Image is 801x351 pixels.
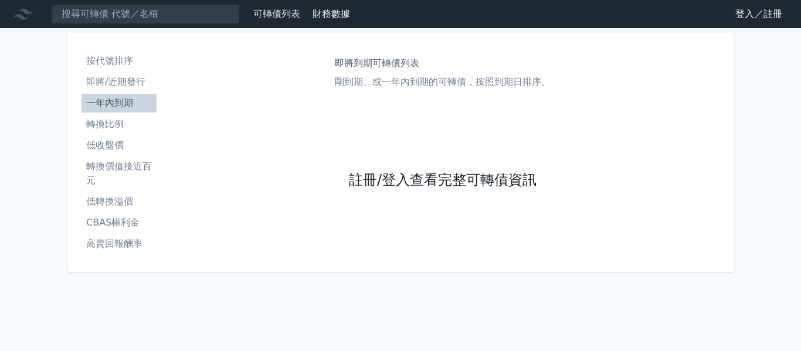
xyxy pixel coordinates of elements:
li: 高賣回報酬率 [82,237,157,251]
a: 登入／註冊 [726,5,792,23]
a: 財務數據 [313,8,350,19]
a: 即將/近期發行 [82,73,157,91]
a: 高賣回報酬率 [82,234,157,253]
h1: 即將到期可轉債列表 [335,56,551,70]
li: 低收盤價 [82,138,157,152]
a: 一年內到期 [82,94,157,113]
li: 即將/近期發行 [82,75,157,89]
a: 轉換價值接近百元 [82,157,157,190]
li: 一年內到期 [82,96,157,110]
a: 註冊/登入查看完整可轉債資訊 [349,171,537,190]
li: 低轉換溢價 [82,195,157,209]
a: 轉換比例 [82,115,157,134]
input: 搜尋可轉債 代號／名稱 [52,4,239,24]
a: 按代號排序 [82,52,157,70]
a: 低收盤價 [82,136,157,155]
a: 可轉債列表 [253,8,300,19]
li: 按代號排序 [82,54,157,68]
a: 低轉換溢價 [82,192,157,211]
li: 轉換比例 [82,117,157,131]
a: CBAS權利金 [82,213,157,232]
p: 剛到期、或一年內到期的可轉債，按照到期日排序。 [335,75,551,89]
li: 轉換價值接近百元 [82,159,157,188]
li: CBAS權利金 [82,216,157,230]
